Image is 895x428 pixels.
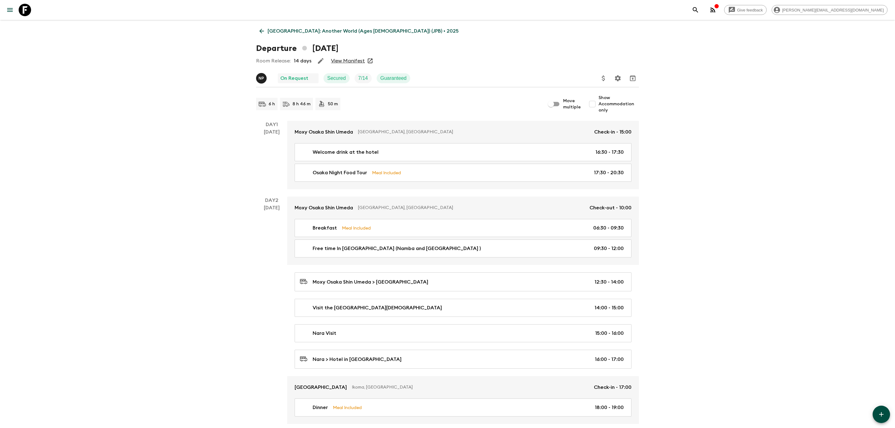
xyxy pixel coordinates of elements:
a: Free time In [GEOGRAPHIC_DATA] (Namba and [GEOGRAPHIC_DATA] )09:30 - 12:00 [295,239,631,257]
div: [DATE] [264,204,280,424]
p: [GEOGRAPHIC_DATA]: Another World (Ages [DEMOGRAPHIC_DATA]) (JPB) • 2025 [268,27,459,35]
p: Moxy Osaka Shin Umeda [295,128,353,136]
button: Settings [612,72,624,84]
span: Show Accommodation only [599,95,639,113]
p: Free time In [GEOGRAPHIC_DATA] (Namba and [GEOGRAPHIC_DATA] ) [313,245,481,252]
p: 16:30 - 17:30 [595,148,624,156]
span: Move multiple [563,98,581,110]
a: Moxy Osaka Shin Umeda > [GEOGRAPHIC_DATA]12:30 - 14:00 [295,272,631,291]
p: 7 / 14 [358,75,368,82]
p: Nara Visit [313,330,336,337]
p: 09:30 - 12:00 [594,245,624,252]
div: Secured [324,73,350,83]
p: Moxy Osaka Shin Umeda > [GEOGRAPHIC_DATA] [313,278,428,286]
p: [GEOGRAPHIC_DATA] [295,384,347,391]
p: Meal Included [333,404,362,411]
span: Give feedback [734,8,766,12]
p: 50 m [328,101,338,107]
p: 18:00 - 19:00 [595,404,624,411]
button: menu [4,4,16,16]
p: 14:00 - 15:00 [594,304,624,312]
a: Nara Visit15:00 - 16:00 [295,324,631,342]
p: N P [259,76,264,81]
p: Day 1 [256,121,287,128]
p: Breakfast [313,224,337,232]
p: Check-out - 10:00 [590,204,631,212]
p: Dinner [313,404,328,411]
p: Day 2 [256,197,287,204]
p: Check-in - 15:00 [594,128,631,136]
p: 16:00 - 17:00 [595,356,624,363]
span: Naoko Pogede [256,75,268,80]
a: Give feedback [724,5,767,15]
a: Moxy Osaka Shin Umeda[GEOGRAPHIC_DATA], [GEOGRAPHIC_DATA]Check-out - 10:00 [287,197,639,219]
button: NP [256,73,268,84]
p: Osaka Night Food Tour [313,169,367,176]
div: [PERSON_NAME][EMAIL_ADDRESS][DOMAIN_NAME] [772,5,888,15]
a: Welcome drink at the hotel16:30 - 17:30 [295,143,631,161]
p: 14 days [294,57,311,65]
p: 06:30 - 09:30 [593,224,624,232]
a: [GEOGRAPHIC_DATA]: Another World (Ages [DEMOGRAPHIC_DATA]) (JPB) • 2025 [256,25,462,37]
p: Meal Included [372,169,401,176]
a: View Manifest [331,58,365,64]
h1: Departure [DATE] [256,42,338,55]
p: [GEOGRAPHIC_DATA], [GEOGRAPHIC_DATA] [358,205,585,211]
p: Check-in - 17:00 [594,384,631,391]
p: Moxy Osaka Shin Umeda [295,204,353,212]
a: Nara > Hotel in [GEOGRAPHIC_DATA]16:00 - 17:00 [295,350,631,369]
p: Guaranteed [380,75,407,82]
p: Welcome drink at the hotel [313,148,379,156]
p: [GEOGRAPHIC_DATA], [GEOGRAPHIC_DATA] [358,129,589,135]
button: search adventures [689,4,702,16]
a: DinnerMeal Included18:00 - 19:00 [295,398,631,417]
button: Update Price, Early Bird Discount and Costs [597,72,610,84]
p: Ikoma, [GEOGRAPHIC_DATA] [352,384,589,390]
p: Meal Included [342,225,371,231]
p: 15:00 - 16:00 [595,330,624,337]
div: Trip Fill [355,73,372,83]
a: Osaka Night Food TourMeal Included17:30 - 20:30 [295,164,631,182]
p: Nara > Hotel in [GEOGRAPHIC_DATA] [313,356,402,363]
p: 12:30 - 14:00 [594,278,624,286]
p: Visit the [GEOGRAPHIC_DATA][DEMOGRAPHIC_DATA] [313,304,442,312]
p: 8 h 46 m [292,101,310,107]
span: [PERSON_NAME][EMAIL_ADDRESS][DOMAIN_NAME] [779,8,887,12]
p: On Request [280,75,308,82]
a: BreakfastMeal Included06:30 - 09:30 [295,219,631,237]
a: [GEOGRAPHIC_DATA]Ikoma, [GEOGRAPHIC_DATA]Check-in - 17:00 [287,376,639,398]
p: Room Release: [256,57,291,65]
p: 6 h [268,101,275,107]
p: 17:30 - 20:30 [594,169,624,176]
a: Moxy Osaka Shin Umeda[GEOGRAPHIC_DATA], [GEOGRAPHIC_DATA]Check-in - 15:00 [287,121,639,143]
button: Archive (Completed, Cancelled or Unsynced Departures only) [626,72,639,84]
div: [DATE] [264,128,280,189]
a: Visit the [GEOGRAPHIC_DATA][DEMOGRAPHIC_DATA]14:00 - 15:00 [295,299,631,317]
p: Secured [327,75,346,82]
